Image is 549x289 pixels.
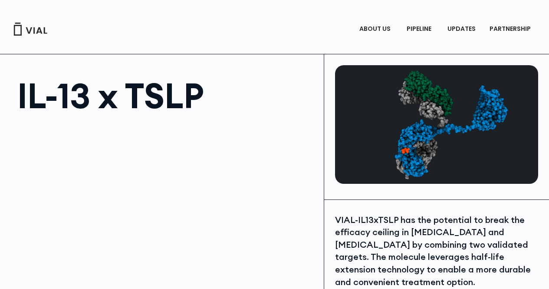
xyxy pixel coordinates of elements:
[352,22,399,37] a: ABOUT USMenu Toggle
[483,22,540,37] a: PARTNERSHIPMenu Toggle
[441,22,482,37] a: UPDATES
[400,22,440,37] a: PIPELINEMenu Toggle
[13,23,48,36] img: Vial Logo
[17,78,315,113] h1: IL-13 x TSLP
[335,214,538,289] div: VIAL-IL13xTSLP has the potential to break the efficacy ceiling in [MEDICAL_DATA] and [MEDICAL_DAT...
